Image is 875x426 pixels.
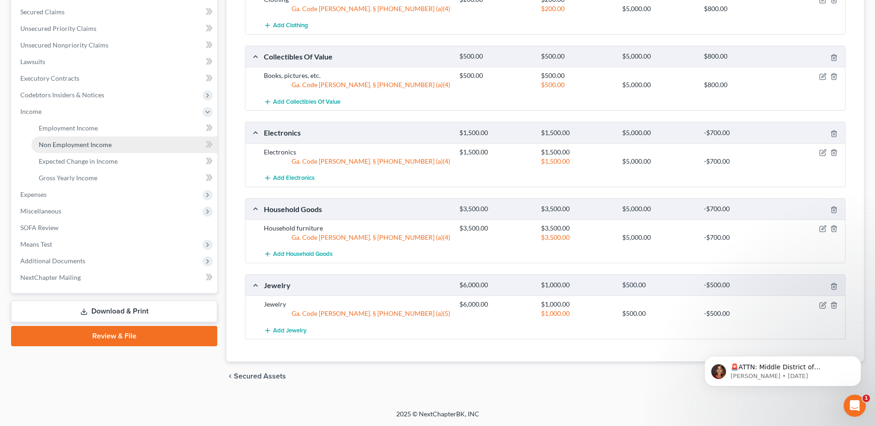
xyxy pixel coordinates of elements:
[13,269,217,286] a: NextChapter Mailing
[20,190,47,198] span: Expenses
[39,157,118,165] span: Expected Change in Income
[264,322,307,339] button: Add Jewelry
[259,71,455,80] div: Books, pictures, etc.
[618,309,699,318] div: $500.00
[455,224,536,233] div: $3,500.00
[699,52,781,61] div: $800.00
[536,52,618,61] div: $500.00
[699,233,781,242] div: -$700.00
[31,120,217,136] a: Employment Income
[618,52,699,61] div: $5,000.00
[536,129,618,137] div: $1,500.00
[536,157,618,166] div: $1,500.00
[699,205,781,213] div: -$700.00
[259,224,455,233] div: Household furniture
[20,257,85,265] span: Additional Documents
[536,300,618,309] div: $1,000.00
[273,327,307,334] span: Add Jewelry
[226,373,286,380] button: chevron_left Secured Assets
[259,80,455,89] div: Ga. Code [PERSON_NAME]. § [PHONE_NUMBER] (a)(4)
[259,280,455,290] div: Jewelry
[455,300,536,309] div: $6,000.00
[264,93,340,110] button: Add Collectibles Of Value
[264,246,333,263] button: Add Household Goods
[536,148,618,157] div: $1,500.00
[536,205,618,213] div: $3,500.00
[699,157,781,166] div: -$700.00
[175,409,701,426] div: 2025 © NextChapterBK, INC
[699,80,781,89] div: $800.00
[20,8,65,16] span: Secured Claims
[11,326,217,346] a: Review & File
[20,224,59,231] span: SOFA Review
[618,157,699,166] div: $5,000.00
[259,309,455,318] div: Ga. Code [PERSON_NAME]. § [PHONE_NUMBER] (a)(5)
[13,37,217,53] a: Unsecured Nonpriority Claims
[699,309,781,318] div: -$500.00
[264,17,308,34] button: Add Clothing
[259,148,455,157] div: Electronics
[13,4,217,20] a: Secured Claims
[618,281,699,290] div: $500.00
[699,281,781,290] div: -$500.00
[13,20,217,37] a: Unsecured Priority Claims
[259,233,455,242] div: Ga. Code [PERSON_NAME]. § [PHONE_NUMBER] (a)(4)
[273,251,333,258] span: Add Household Goods
[536,80,618,89] div: $500.00
[690,337,875,401] iframe: Intercom notifications message
[273,22,308,30] span: Add Clothing
[234,373,286,380] span: Secured Assets
[618,233,699,242] div: $5,000.00
[39,174,97,182] span: Gross Yearly Income
[618,80,699,89] div: $5,000.00
[699,129,781,137] div: -$700.00
[618,129,699,137] div: $5,000.00
[20,58,45,65] span: Lawsuits
[20,107,42,115] span: Income
[20,207,61,215] span: Miscellaneous
[264,170,315,187] button: Add Electronics
[31,170,217,186] a: Gross Yearly Income
[259,4,455,13] div: Ga. Code [PERSON_NAME]. § [PHONE_NUMBER] (a)(4)
[259,204,455,214] div: Household Goods
[11,301,217,322] a: Download & Print
[20,24,96,32] span: Unsecured Priority Claims
[39,141,112,148] span: Non Employment Income
[13,70,217,87] a: Executory Contracts
[536,71,618,80] div: $500.00
[455,52,536,61] div: $500.00
[455,129,536,137] div: $1,500.00
[536,224,618,233] div: $3,500.00
[31,153,217,170] a: Expected Change in Income
[536,233,618,242] div: $3,500.00
[20,240,52,248] span: Means Test
[455,281,536,290] div: $6,000.00
[455,148,536,157] div: $1,500.00
[20,91,104,99] span: Codebtors Insiders & Notices
[273,174,315,182] span: Add Electronics
[618,205,699,213] div: $5,000.00
[20,74,79,82] span: Executory Contracts
[699,4,781,13] div: $800.00
[226,373,234,380] i: chevron_left
[31,136,217,153] a: Non Employment Income
[455,71,536,80] div: $500.00
[259,157,455,166] div: Ga. Code [PERSON_NAME]. § [PHONE_NUMBER] (a)(4)
[20,41,108,49] span: Unsecured Nonpriority Claims
[536,309,618,318] div: $1,000.00
[39,124,98,132] span: Employment Income
[844,395,866,417] iframe: Intercom live chat
[863,395,870,402] span: 1
[273,98,340,106] span: Add Collectibles Of Value
[13,219,217,236] a: SOFA Review
[259,300,455,309] div: Jewelry
[13,53,217,70] a: Lawsuits
[259,52,455,61] div: Collectibles Of Value
[20,273,81,281] span: NextChapter Mailing
[536,4,618,13] div: $200.00
[259,128,455,137] div: Electronics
